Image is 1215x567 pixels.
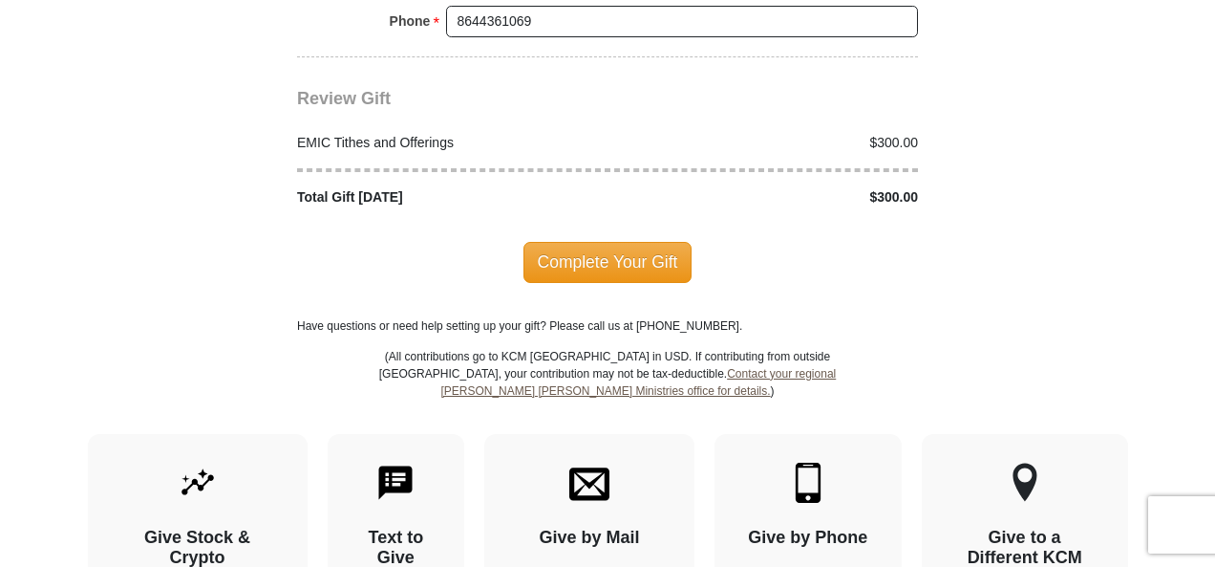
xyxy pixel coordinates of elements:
[178,463,218,503] img: give-by-stock.svg
[607,187,928,207] div: $300.00
[297,317,918,335] p: Have questions or need help setting up your gift? Please call us at [PHONE_NUMBER].
[607,133,928,153] div: $300.00
[440,367,836,398] a: Contact your regional [PERSON_NAME] [PERSON_NAME] Ministries office for details.
[523,242,693,282] span: Complete Your Gift
[788,463,828,503] img: mobile.svg
[378,348,837,434] p: (All contributions go to KCM [GEOGRAPHIC_DATA] in USD. If contributing from outside [GEOGRAPHIC_D...
[1012,463,1038,503] img: other-region
[390,8,431,34] strong: Phone
[748,528,868,549] h4: Give by Phone
[288,187,608,207] div: Total Gift [DATE]
[375,463,416,503] img: text-to-give.svg
[297,89,391,108] span: Review Gift
[288,133,608,153] div: EMIC Tithes and Offerings
[518,528,661,549] h4: Give by Mail
[569,463,609,503] img: envelope.svg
